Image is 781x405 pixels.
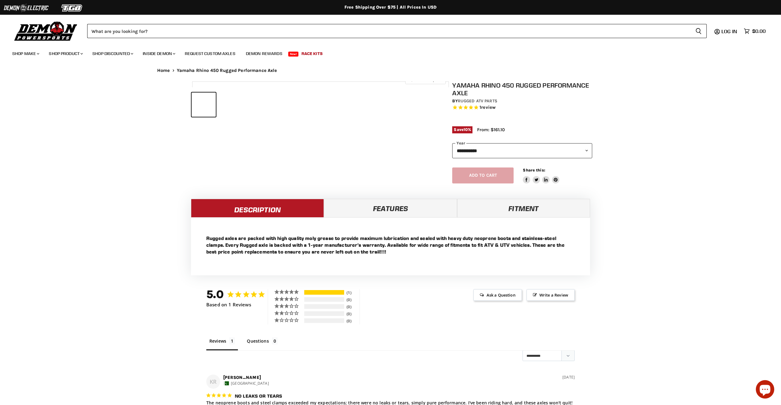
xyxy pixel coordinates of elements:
[408,77,442,82] span: Click to expand
[752,28,766,34] span: $0.00
[274,289,303,294] div: 5 ★
[192,92,216,117] button: Yamaha Rhino 450 Rugged Performance Axle thumbnail
[523,350,575,361] select: Sort reviews
[754,380,776,400] inbox-online-store-chat: Shopify online store chat
[523,167,559,184] aside: Share this:
[206,337,238,350] li: Reviews
[218,92,242,117] button: Yamaha Rhino 450 Rugged Performance Axle thumbnail
[87,24,690,38] input: Search
[741,27,769,36] a: $0.00
[206,288,224,301] strong: 5.0
[464,127,468,132] span: 10
[206,302,251,307] span: Based on 1 Reviews
[177,68,277,73] span: Yamaha Rhino 450 Rugged Performance Axle
[452,104,592,111] span: Rated 5.0 out of 5 stars 1 reviews
[481,105,495,110] span: review
[138,47,179,60] a: Inside Demon
[452,98,592,104] div: by
[477,127,505,132] span: From: $161.10
[206,375,220,389] div: KR
[12,20,80,42] img: Demon Powersports
[562,375,575,380] div: [DATE]
[49,2,95,14] img: TGB Logo 2
[241,47,287,60] a: Demon Rewards
[88,47,137,60] a: Shop Discounted
[157,68,170,73] a: Home
[523,168,545,172] span: Share this:
[526,289,575,301] span: Write a Review
[8,45,764,60] ul: Main menu
[304,290,344,295] div: 100%
[235,392,282,400] h3: No leaks or tears
[473,289,522,301] span: Ask a Question
[223,381,229,385] img: Pakistan
[3,2,49,14] img: Demon Electric Logo 2
[297,47,327,60] a: Race Kits
[719,29,741,34] a: Log in
[304,290,344,295] div: 5-Star Ratings
[244,92,268,117] button: Yamaha Rhino 450 Rugged Performance Axle thumbnail
[145,68,636,73] nav: Breadcrumbs
[206,392,232,399] span: 5-Star Rating Review
[231,381,269,386] span: [GEOGRAPHIC_DATA]
[458,98,497,104] a: Rugged ATV Parts
[721,28,737,34] span: Log in
[44,47,87,60] a: Shop Product
[244,337,281,350] li: Questions
[345,290,358,295] div: 1
[191,199,324,217] a: Description
[452,143,592,158] select: year
[223,375,261,380] strong: [PERSON_NAME]
[206,235,575,255] p: Rugged axles are packed with high quality moly grease to provide maximum lubrication and sealed w...
[8,47,43,60] a: Shop Make
[145,5,636,10] div: Free Shipping Over $75 | All Prices In USD
[457,199,590,217] a: Fitment
[180,47,240,60] a: Request Custom Axles
[270,92,294,117] button: Yamaha Rhino 450 Rugged Performance Axle thumbnail
[324,199,457,217] a: Features
[452,81,592,97] h1: Yamaha Rhino 450 Rugged Performance Axle
[690,24,707,38] button: Search
[480,105,495,110] span: 1 reviews
[452,126,472,133] span: Save %
[87,24,707,38] form: Product
[288,52,299,57] span: New!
